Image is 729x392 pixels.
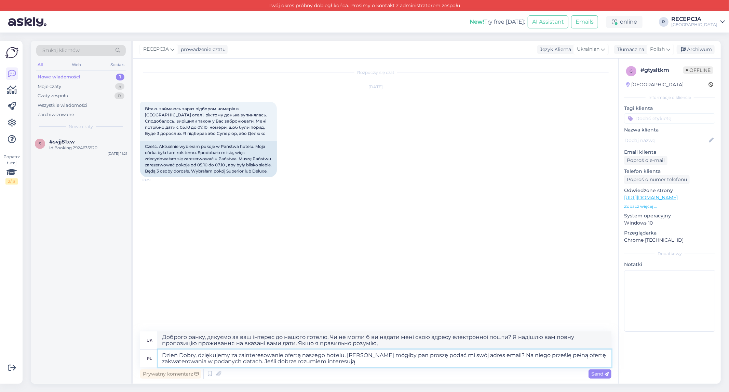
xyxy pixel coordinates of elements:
div: Try free [DATE]: [470,18,525,26]
div: R [659,17,669,27]
div: Nowe wiadomości [38,74,80,80]
div: Rozpoczął się czat [140,69,611,76]
p: System operacyjny [624,212,715,219]
div: Prywatny komentarz [140,369,201,379]
img: Askly Logo [5,46,18,59]
div: Czaty zespołu [38,92,68,99]
a: RECEPCJA[GEOGRAPHIC_DATA] [671,16,725,27]
button: Emails [571,15,598,28]
div: Web [71,60,83,69]
div: [DATE] [140,84,611,90]
div: Tłumacz na [614,46,644,53]
span: Nowe czaty [69,124,93,130]
div: Poproś o numer telefonu [624,175,690,184]
p: Windows 10 [624,219,715,227]
span: s [39,141,41,146]
div: Moje czaty [38,83,61,90]
span: Ukrainian [577,46,599,53]
input: Dodaj nazwę [624,137,707,144]
span: Polish [650,46,665,53]
button: AI Assistant [528,15,568,28]
div: Popatrz tutaj [5,154,18,185]
textarea: Доброго ранку, дякуємо за ваш інтерес до нашого готелю. Чи не могли б ви надати мені свою адресу ... [158,331,611,349]
p: Telefon klienta [624,168,715,175]
div: [DATE] 11:21 [108,151,127,156]
a: [URL][DOMAIN_NAME] [624,194,678,201]
div: uk [147,334,152,346]
div: 0 [114,92,124,99]
div: Poproś o e-mail [624,156,667,165]
p: Tagi klienta [624,105,715,112]
p: Email klienta [624,149,715,156]
input: Dodać etykietę [624,113,715,124]
div: 5 [115,83,124,90]
p: Nazwa klienta [624,126,715,134]
div: All [36,60,44,69]
div: pl [147,353,152,364]
span: g [630,68,633,74]
span: RECEPCJA [143,46,169,53]
p: Przeglądarka [624,229,715,237]
div: # gtysltkm [640,66,683,74]
div: prowadzenie czatu [178,46,226,53]
p: Zobacz więcej ... [624,203,715,210]
div: Id Booking 2924635920 [49,145,127,151]
span: 18:39 [142,177,168,182]
span: Вітаю. займаюсь зараз підбором номерів в [GEOGRAPHIC_DATA] отелі. рік тому донька зупинялась. Спо... [145,106,268,136]
div: Archiwum [677,45,715,54]
div: 1 [116,74,124,80]
p: Odwiedzone strony [624,187,715,194]
span: Szukaj klientów [42,47,80,54]
textarea: Dzień Dobry, dziękujemy za zainteresowanie ofertą naszego hotelu. [PERSON_NAME] mógłby pan proszę... [158,350,611,367]
span: #svjj81xw [49,139,75,145]
div: RECEPCJA [671,16,717,22]
div: [GEOGRAPHIC_DATA] [671,22,717,27]
span: Send [591,371,609,377]
div: Dodatkowy [624,251,715,257]
div: Socials [109,60,126,69]
div: Cześć. Aktualnie wybieram pokoje w Państwa hotelu. Moja córka była tam rok temu. Spodobało mi się... [140,141,277,177]
div: Informacje o kliencie [624,94,715,101]
p: Notatki [624,261,715,268]
div: Zarchiwizowane [38,111,74,118]
div: [GEOGRAPHIC_DATA] [626,81,684,88]
span: Offline [683,66,713,74]
div: Wszystkie wiadomości [38,102,87,109]
div: Język Klienta [537,46,571,53]
div: 2 / 3 [5,178,18,185]
b: New! [470,18,484,25]
p: Chrome [TECHNICAL_ID] [624,237,715,244]
div: online [606,16,643,28]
